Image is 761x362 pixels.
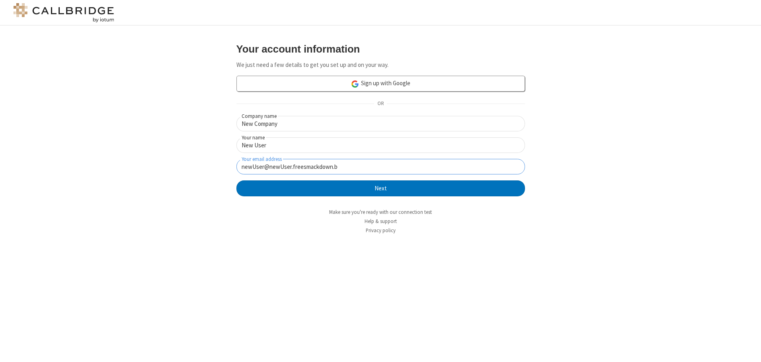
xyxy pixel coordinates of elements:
[236,76,525,92] a: Sign up with Google
[329,209,432,215] a: Make sure you're ready with our connection test
[12,3,115,22] img: logo@2x.png
[351,80,359,88] img: google-icon.png
[236,180,525,196] button: Next
[236,116,525,131] input: Company name
[374,98,387,110] span: OR
[236,137,525,153] input: Your name
[366,227,396,234] a: Privacy policy
[236,61,525,70] p: We just need a few details to get you set up and on your way.
[365,218,397,225] a: Help & support
[236,159,525,174] input: Your email address
[236,43,525,55] h3: Your account information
